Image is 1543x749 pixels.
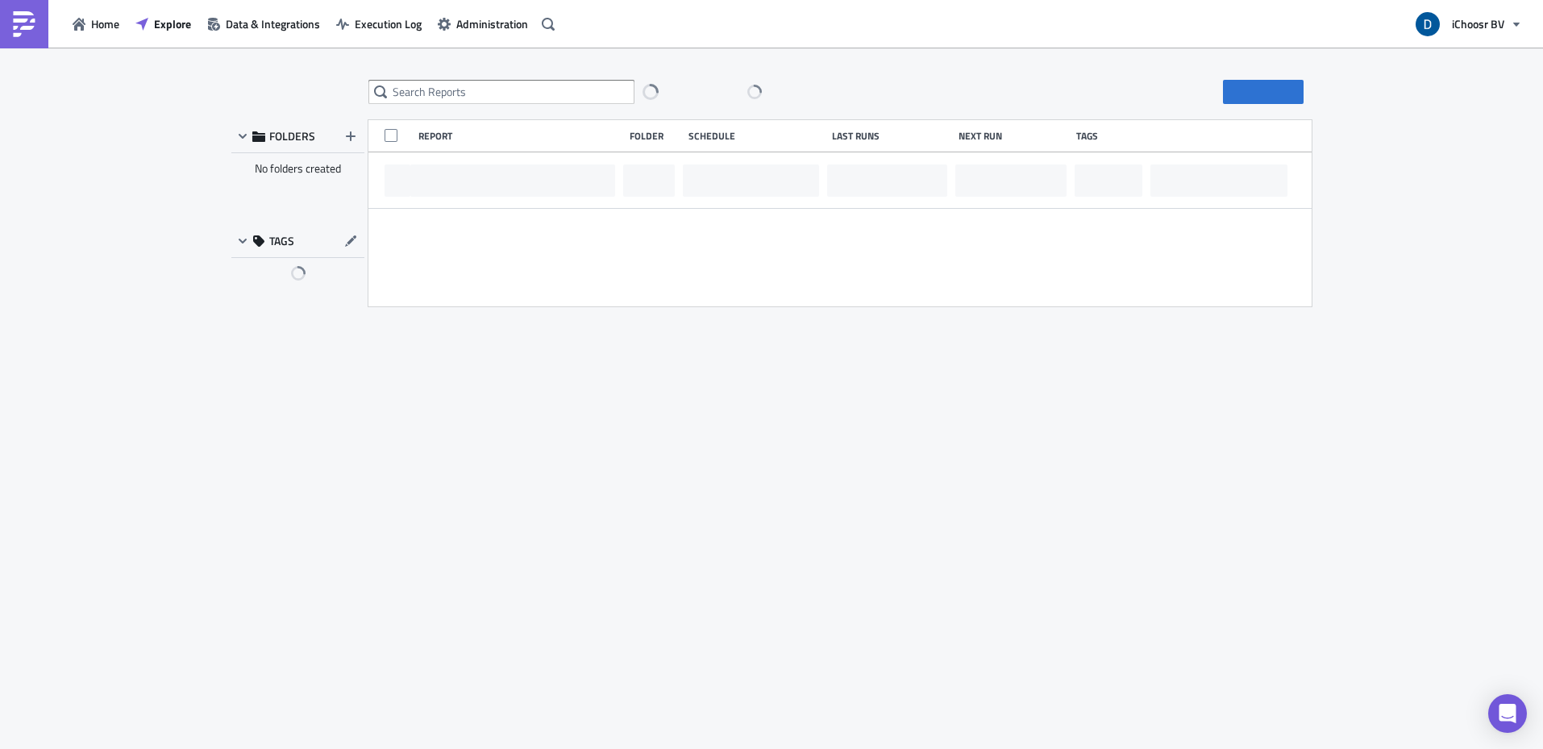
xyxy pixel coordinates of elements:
div: Folder [630,130,680,142]
span: FOLDERS [269,129,315,144]
span: Administration [456,15,528,32]
div: Schedule [688,130,824,142]
span: Data & Integrations [226,15,320,32]
div: Next Run [959,130,1069,142]
span: Home [91,15,119,32]
span: iChoosr BV [1452,15,1504,32]
button: Execution Log [328,11,430,36]
button: Explore [127,11,199,36]
span: Explore [154,15,191,32]
button: Home [64,11,127,36]
div: Report [418,130,622,142]
button: Data & Integrations [199,11,328,36]
div: No folders created [231,153,364,184]
div: Tags [1076,130,1144,142]
img: Avatar [1414,10,1441,38]
div: Open Intercom Messenger [1488,694,1527,733]
button: Administration [430,11,536,36]
button: iChoosr BV [1406,6,1531,42]
input: Search Reports [368,80,634,104]
img: PushMetrics [11,11,37,37]
span: Execution Log [355,15,422,32]
span: TAGS [269,234,294,248]
div: Last Runs [832,130,950,142]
